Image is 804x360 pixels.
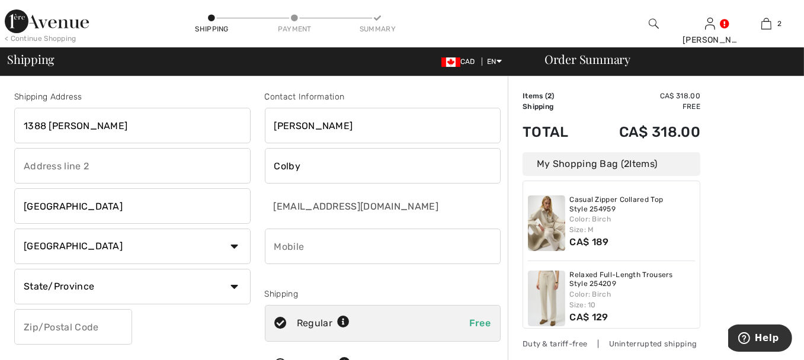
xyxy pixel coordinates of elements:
a: Sign In [705,18,715,29]
div: Payment [277,24,312,34]
td: Free [587,101,700,112]
img: Canadian Dollar [441,57,460,67]
a: Casual Zipper Collared Top Style 254959 [570,195,696,214]
input: Address line 2 [14,148,251,184]
div: Shipping [194,24,230,34]
img: My Bag [761,17,771,31]
input: Zip/Postal Code [14,309,132,345]
span: CA$ 129 [570,311,608,323]
div: Shipping Address [14,91,251,103]
span: 2 [777,18,781,29]
div: [PERSON_NAME] [683,34,738,46]
iframe: Opens a widget where you can find more information [728,324,792,354]
input: First name [265,108,501,143]
span: CA$ 189 [570,236,609,247]
td: CA$ 318.00 [587,91,700,101]
div: Duty & tariff-free | Uninterrupted shipping [523,338,700,349]
span: EN [487,57,502,66]
div: Summary [360,24,395,34]
a: Relaxed Full-Length Trousers Style 254209 [570,271,696,289]
div: Shipping [265,288,501,300]
div: Order Summary [530,53,797,65]
div: My Shopping Bag ( Items) [523,152,700,176]
span: Shipping [7,53,55,65]
div: Contact Information [265,91,501,103]
div: Color: Birch Size: M [570,214,696,235]
img: 1ère Avenue [5,9,89,33]
span: 2 [547,92,552,100]
input: Last name [265,148,501,184]
td: CA$ 318.00 [587,112,700,152]
span: Free [469,317,491,329]
img: Casual Zipper Collared Top Style 254959 [528,195,565,251]
td: Total [523,112,587,152]
div: < Continue Shopping [5,33,76,44]
input: Mobile [265,229,501,264]
td: Items ( ) [523,91,587,101]
a: 2 [739,17,794,31]
span: CAD [441,57,480,66]
input: E-mail [265,188,442,224]
input: Address line 1 [14,108,251,143]
img: search the website [649,17,659,31]
img: Relaxed Full-Length Trousers Style 254209 [528,271,565,326]
div: Color: Birch Size: 10 [570,289,696,310]
div: Regular [297,316,350,330]
input: City [14,188,251,224]
td: Shipping [523,101,587,112]
span: 2 [624,158,629,169]
img: My Info [705,17,715,31]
